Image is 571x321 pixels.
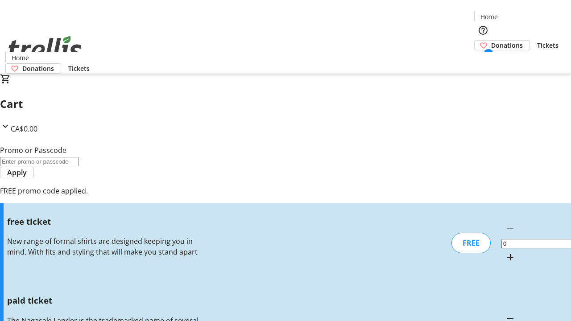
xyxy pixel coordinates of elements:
a: Donations [474,40,530,50]
span: Home [12,53,29,62]
button: Increment by one [501,248,519,266]
a: Tickets [530,41,566,50]
h3: free ticket [7,215,202,228]
a: Donations [5,63,61,74]
button: Cart [474,50,492,68]
span: Donations [22,64,54,73]
div: New range of formal shirts are designed keeping you in mind. With fits and styling that will make... [7,236,202,257]
span: Tickets [68,64,90,73]
div: FREE [451,233,491,253]
span: Tickets [537,41,559,50]
span: CA$0.00 [11,124,37,134]
img: Orient E2E Organization ZwS7lenqNW's Logo [5,26,85,70]
h3: paid ticket [7,294,202,307]
span: Donations [491,41,523,50]
button: Help [474,21,492,39]
a: Home [475,12,503,21]
span: Apply [7,167,27,178]
a: Tickets [61,64,97,73]
span: Home [480,12,498,21]
a: Home [6,53,34,62]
